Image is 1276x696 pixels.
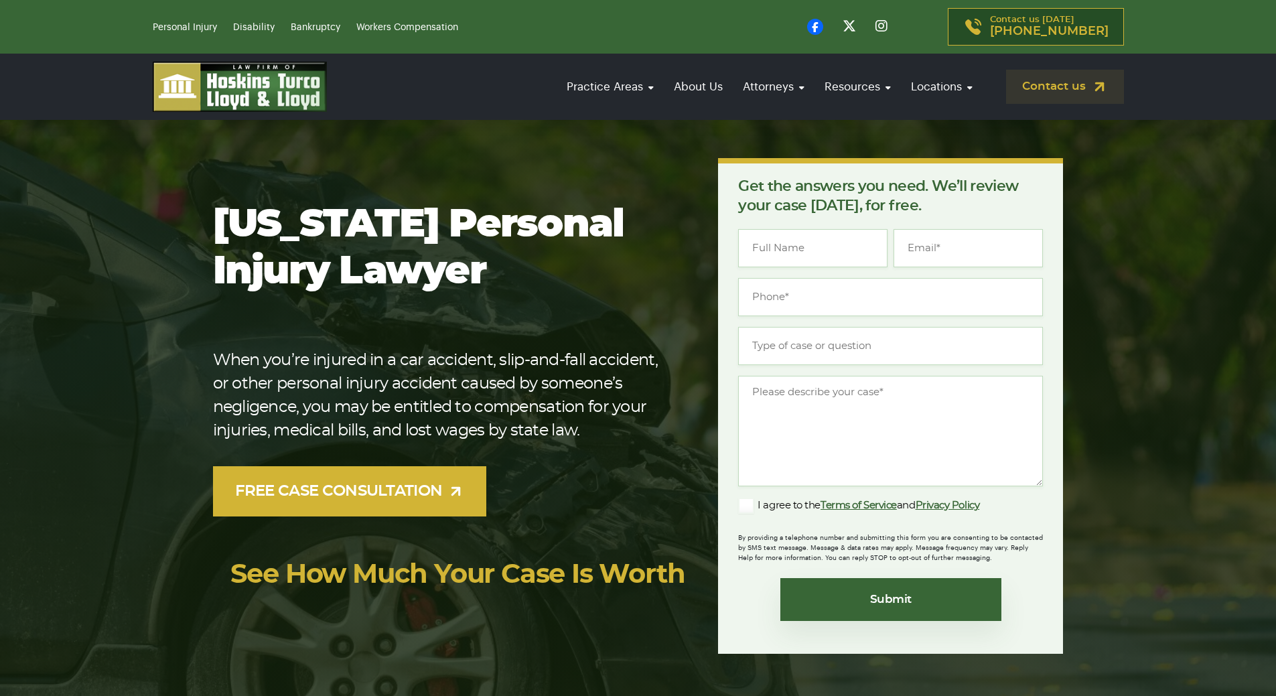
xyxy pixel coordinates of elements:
a: Practice Areas [560,68,660,106]
span: [PHONE_NUMBER] [990,25,1109,38]
a: FREE CASE CONSULTATION [213,466,487,516]
a: Resources [818,68,898,106]
input: Full Name [738,229,888,267]
a: Privacy Policy [916,500,980,510]
input: Type of case or question [738,327,1043,365]
a: Disability [233,23,275,32]
a: Workers Compensation [356,23,458,32]
img: logo [153,62,327,112]
a: Locations [904,68,979,106]
p: Get the answers you need. We’ll review your case [DATE], for free. [738,177,1043,216]
a: Attorneys [736,68,811,106]
a: See How Much Your Case Is Worth [230,561,685,588]
input: Email* [894,229,1043,267]
div: By providing a telephone number and submitting this form you are consenting to be contacted by SM... [738,525,1043,563]
a: Personal Injury [153,23,217,32]
a: Contact us [DATE][PHONE_NUMBER] [948,8,1124,46]
input: Phone* [738,278,1043,316]
p: When you’re injured in a car accident, slip-and-fall accident, or other personal injury accident ... [213,349,676,443]
a: Bankruptcy [291,23,340,32]
input: Submit [780,578,1001,621]
a: About Us [667,68,729,106]
img: arrow-up-right-light.svg [447,483,464,500]
a: Terms of Service [821,500,897,510]
h1: [US_STATE] Personal Injury Lawyer [213,202,676,295]
a: Contact us [1006,70,1124,104]
label: I agree to the and [738,498,979,514]
p: Contact us [DATE] [990,15,1109,38]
